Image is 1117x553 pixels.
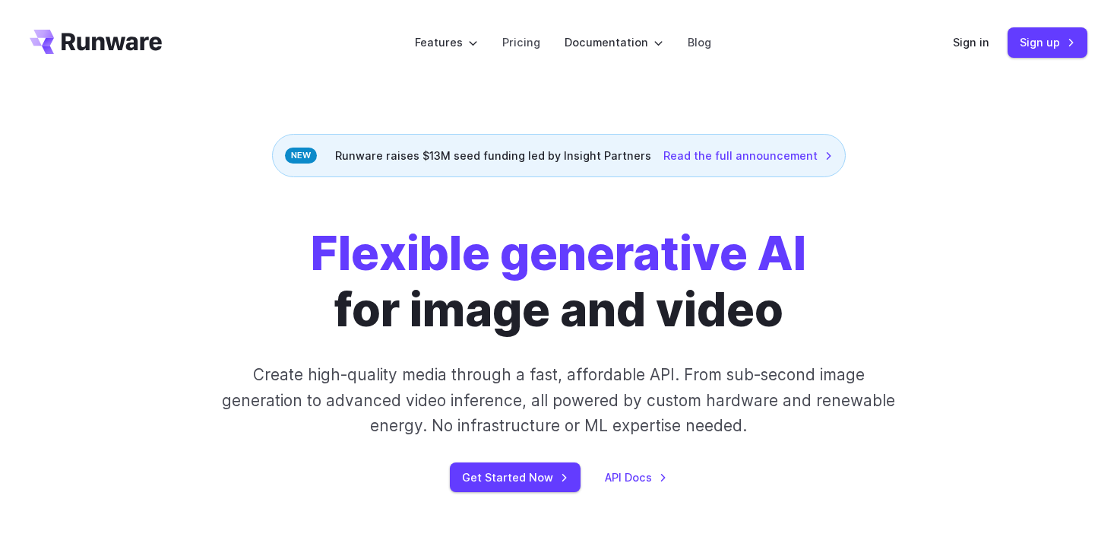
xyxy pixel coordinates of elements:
a: Get Started Now [450,462,581,492]
label: Documentation [565,33,663,51]
a: Sign in [953,33,989,51]
a: API Docs [605,469,667,486]
a: Read the full announcement [663,147,833,164]
div: Runware raises $13M seed funding led by Insight Partners [272,134,846,177]
a: Sign up [1008,27,1087,57]
p: Create high-quality media through a fast, affordable API. From sub-second image generation to adv... [220,362,897,438]
a: Blog [688,33,711,51]
a: Go to / [30,30,162,54]
strong: Flexible generative AI [311,225,806,281]
label: Features [415,33,478,51]
h1: for image and video [311,226,806,338]
a: Pricing [502,33,540,51]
